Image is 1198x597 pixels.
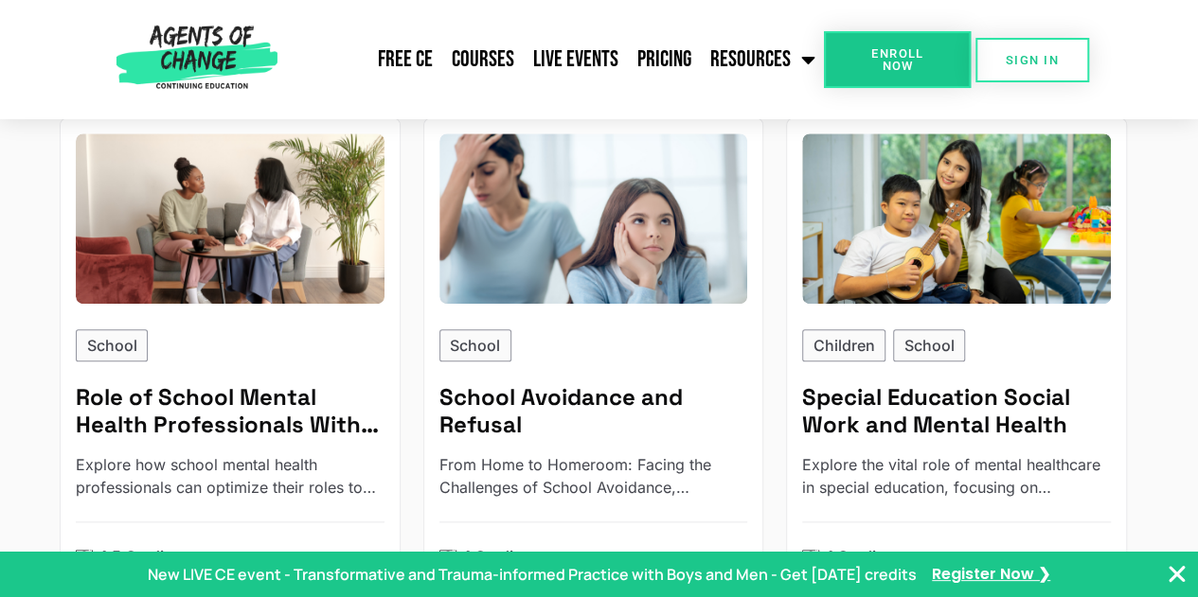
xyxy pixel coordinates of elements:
[524,36,628,83] a: Live Events
[76,384,384,439] h5: Role of School Mental Health Professionals Within School Mental Health Systems - Reading Based
[802,384,1111,439] h5: Special Education Social Work and Mental Health
[1006,54,1059,66] span: SIGN IN
[439,133,748,304] img: School Avoidance and Refusal (1 General CE Credit)
[439,453,748,499] p: From Home to Homeroom: Facing the Challenges of School Avoidance, School Refusal, and Truancy. Pa...
[100,545,178,568] p: 1.5 Credits
[854,47,940,72] span: Enroll Now
[975,38,1089,82] a: SIGN IN
[442,36,524,83] a: Courses
[824,31,971,88] a: Enroll Now
[285,36,824,83] nav: Menu
[802,133,1111,304] img: Special Education Social Work and Mental Health (1 General CE Credit)
[87,334,137,357] p: School
[464,545,519,568] p: 1 Credit
[904,334,955,357] p: School
[76,453,384,499] p: Explore how school mental health professionals can optimize their roles to support student well-b...
[368,36,442,83] a: Free CE
[148,563,917,586] p: New LIVE CE event - Transformative and Trauma-informed Practice with Boys and Men - Get [DATE] cr...
[932,564,1050,585] a: Register Now ❯
[802,453,1111,499] p: Explore the vital role of mental healthcare in special education, focusing on advocacy, collabora...
[827,545,882,568] p: 1 Credit
[439,384,748,439] h5: School Avoidance and Refusal
[814,334,875,357] p: Children
[1166,563,1189,586] button: Close Banner
[701,36,824,83] a: Resources
[628,36,701,83] a: Pricing
[450,334,500,357] p: School
[76,133,384,304] img: Role of School Mental Health Professionals Within School Mental Health Systems (1.5 General CE Cr...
